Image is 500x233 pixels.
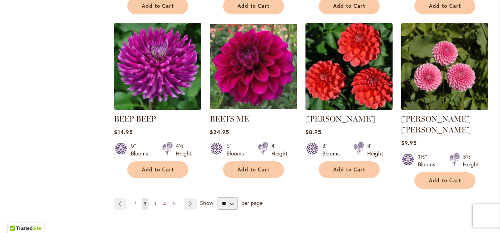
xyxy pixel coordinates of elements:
a: 3 [152,198,158,210]
span: 3 [154,201,156,207]
button: Add to Cart [414,172,475,189]
span: Add to Cart [429,3,461,9]
img: BENJAMIN MATTHEW [305,23,393,110]
a: BENJAMIN MATTHEW [305,104,393,111]
div: 5" Blooms [131,142,153,157]
a: [PERSON_NAME] [PERSON_NAME] [401,114,471,134]
div: 1½" Blooms [418,153,440,168]
span: Show [200,199,213,207]
span: $9.95 [401,139,417,147]
a: 1 [133,198,139,210]
a: 5 [171,198,178,210]
a: 4 [161,198,168,210]
span: Add to Cart [237,166,270,173]
button: Add to Cart [319,161,380,178]
span: 2 [144,201,146,207]
a: BEETS ME [210,104,297,111]
div: 3" Blooms [322,142,344,157]
div: 5" Blooms [227,142,248,157]
iframe: Launch Accessibility Center [6,205,28,227]
span: Add to Cart [429,177,461,184]
a: BEETS ME [210,114,249,124]
div: 4½' Height [176,142,192,157]
span: 4 [163,201,166,207]
span: 1 [135,201,137,207]
img: BEEP BEEP [114,23,201,110]
div: 4' Height [271,142,287,157]
span: Add to Cart [237,3,270,9]
button: Add to Cart [127,161,188,178]
span: 5 [173,201,176,207]
a: BEEP BEEP [114,104,201,111]
a: BETTY ANNE [401,104,488,111]
a: [PERSON_NAME] [305,114,375,124]
span: $24.95 [210,128,229,136]
span: $8.95 [305,128,321,136]
span: $14.95 [114,128,133,136]
button: Add to Cart [223,161,284,178]
span: Add to Cart [142,3,174,9]
a: BEEP BEEP [114,114,156,124]
span: Add to Cart [142,166,174,173]
span: Add to Cart [333,166,365,173]
span: Add to Cart [333,3,365,9]
img: BETTY ANNE [401,23,488,110]
img: BEETS ME [210,23,297,110]
div: 3½' Height [463,153,479,168]
span: per page [241,199,262,207]
div: 4' Height [367,142,383,157]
